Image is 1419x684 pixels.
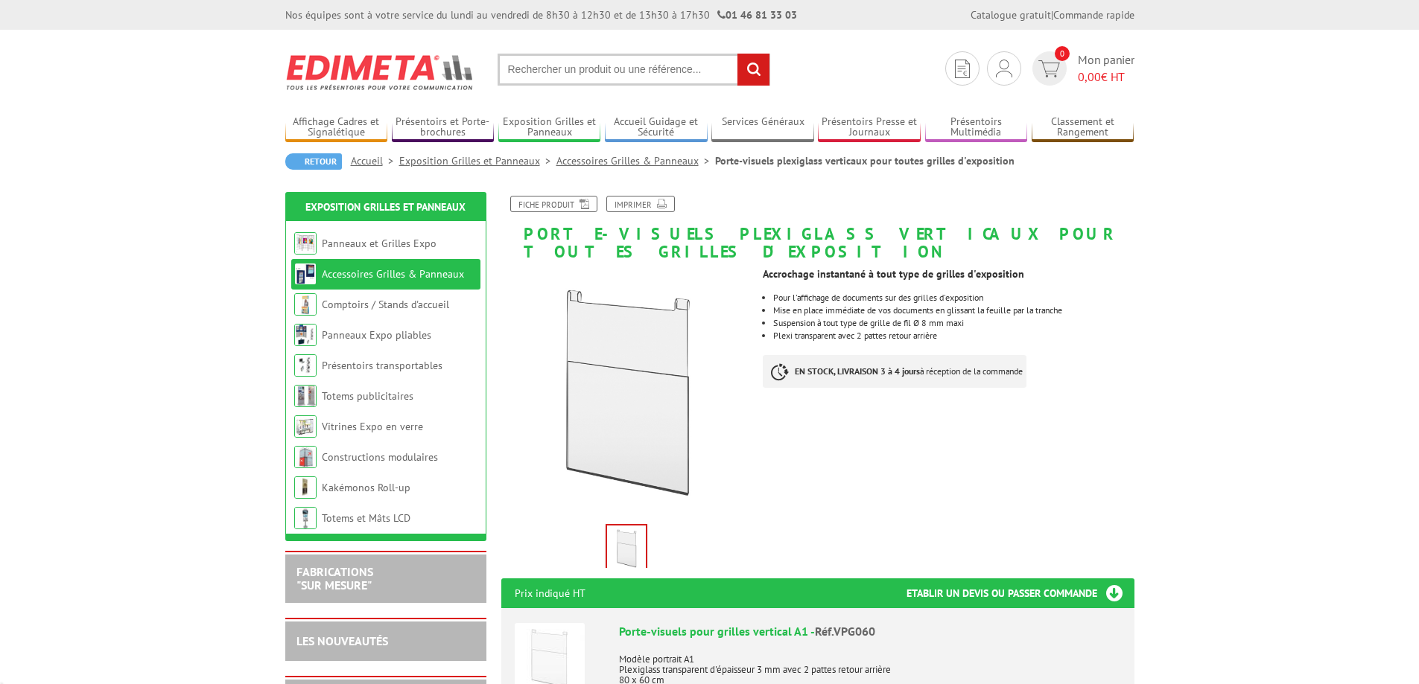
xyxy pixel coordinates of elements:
a: Accueil [351,154,399,167]
img: accessoires_vpg010.jpg [501,268,752,519]
img: Constructions modulaires [294,446,317,468]
h1: Porte-visuels plexiglass verticaux pour toutes grilles d'exposition [490,196,1146,261]
strong: Accrochage instantané à tout type de grilles d'exposition [763,267,1024,281]
span: Mon panier [1078,51,1134,86]
img: Accessoires Grilles & Panneaux [294,263,317,285]
a: Classement et Rangement [1032,115,1134,140]
span: € HT [1078,68,1134,86]
img: devis rapide [996,60,1012,77]
a: Fiche produit [510,196,597,212]
strong: EN STOCK, LIVRAISON 3 à 4 jours [795,365,920,377]
img: devis rapide [955,60,970,78]
img: Totems publicitaires [294,385,317,407]
a: Constructions modulaires [322,450,438,464]
a: Totems et Mâts LCD [322,511,410,525]
img: Totems et Mâts LCD [294,507,317,529]
li: Porte-visuels plexiglass verticaux pour toutes grilles d'exposition [715,153,1015,168]
span: 0 [1055,46,1070,61]
li: Pour l'affichage de documents sur des grilles d'exposition [773,293,1134,302]
a: Imprimer [606,196,675,212]
a: Vitrines Expo en verre [322,420,423,433]
a: Exposition Grilles et Panneaux [399,154,556,167]
a: Présentoirs Presse et Journaux [818,115,921,140]
a: Exposition Grilles et Panneaux [498,115,601,140]
div: Porte-visuels pour grilles vertical A1 - [619,623,1121,640]
a: Présentoirs et Porte-brochures [392,115,495,140]
h3: Etablir un devis ou passer commande [907,578,1134,608]
img: devis rapide [1038,60,1060,77]
li: Plexi transparent avec 2 pattes retour arrière [773,331,1134,340]
li: Suspension à tout type de grille de fil Ø 8 mm maxi [773,319,1134,327]
a: Panneaux et Grilles Expo [322,237,437,250]
span: Réf.VPG060 [815,624,875,639]
a: Comptoirs / Stands d'accueil [322,298,449,311]
img: accessoires_vpg010.jpg [607,525,646,572]
a: Retour [285,153,342,170]
img: Panneaux et Grilles Expo [294,232,317,255]
a: Services Généraux [711,115,814,140]
img: Panneaux Expo pliables [294,324,317,346]
a: Commande rapide [1053,8,1134,22]
a: Kakémonos Roll-up [322,481,410,494]
img: Edimeta [285,45,475,100]
img: Présentoirs transportables [294,354,317,377]
p: à réception de la commande [763,355,1026,388]
div: | [971,7,1134,22]
a: Totems publicitaires [322,389,413,403]
a: Présentoirs Multimédia [925,115,1028,140]
a: Accueil Guidage et Sécurité [605,115,708,140]
a: LES NOUVEAUTÉS [296,633,388,648]
input: rechercher [737,54,769,86]
a: Affichage Cadres et Signalétique [285,115,388,140]
a: Catalogue gratuit [971,8,1051,22]
a: Exposition Grilles et Panneaux [305,200,466,214]
li: Mise en place immédiate de vos documents en glissant la feuille par la tranche [773,306,1134,315]
a: Présentoirs transportables [322,359,442,372]
a: Panneaux Expo pliables [322,328,431,342]
a: Accessoires Grilles & Panneaux [556,154,715,167]
a: devis rapide 0 Mon panier 0,00€ HT [1029,51,1134,86]
p: Prix indiqué HT [515,578,585,608]
img: Comptoirs / Stands d'accueil [294,293,317,316]
a: FABRICATIONS"Sur Mesure" [296,564,373,592]
img: Vitrines Expo en verre [294,415,317,438]
input: Rechercher un produit ou une référence... [498,54,770,86]
img: Kakémonos Roll-up [294,476,317,499]
div: Nos équipes sont à votre service du lundi au vendredi de 8h30 à 12h30 et de 13h30 à 17h30 [285,7,797,22]
strong: 01 46 81 33 03 [717,8,797,22]
span: 0,00 [1078,69,1101,84]
a: Accessoires Grilles & Panneaux [322,267,464,281]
